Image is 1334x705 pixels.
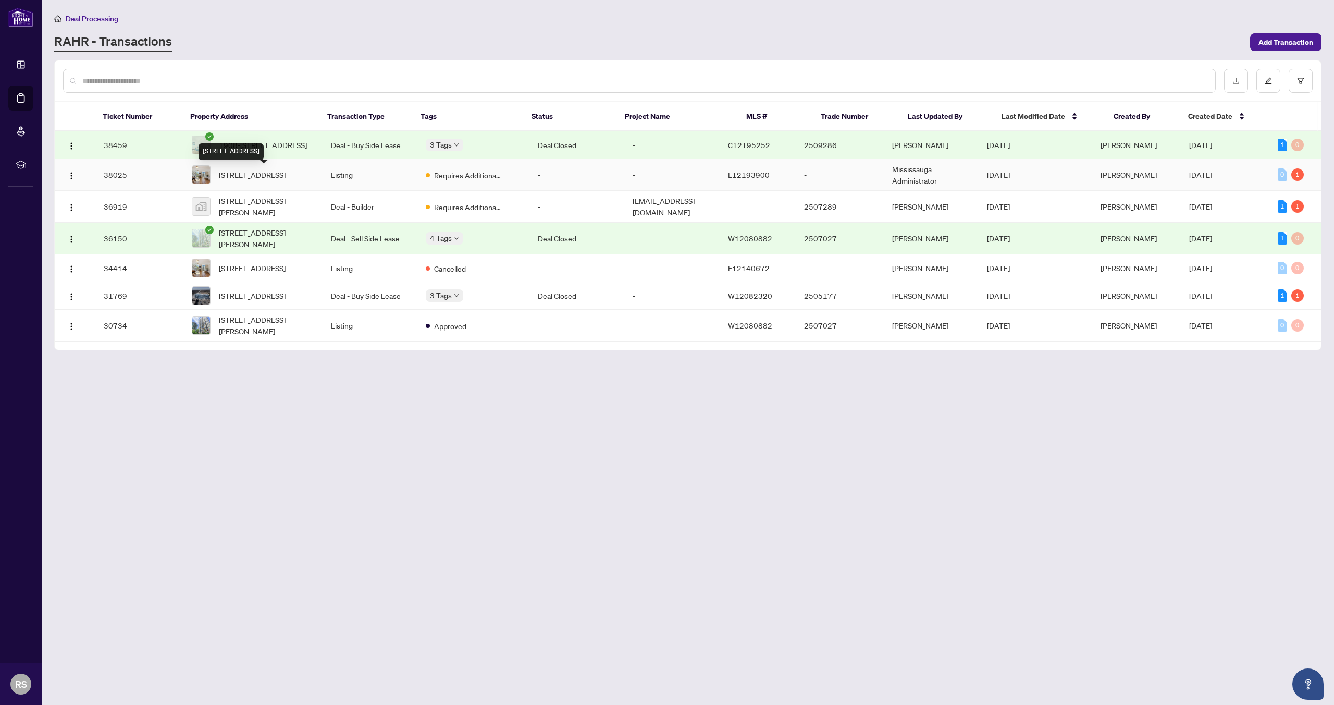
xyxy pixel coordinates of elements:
td: - [624,159,720,191]
button: Logo [63,230,80,247]
div: 0 [1278,168,1287,181]
td: Deal Closed [529,282,624,310]
th: Trade Number [812,102,899,131]
td: [PERSON_NAME] [884,223,979,254]
th: Ticket Number [94,102,181,131]
button: Logo [63,287,80,304]
td: - [624,310,720,342]
span: [DATE] [1189,140,1212,150]
td: [PERSON_NAME] [884,191,979,223]
span: [DATE] [987,263,1010,273]
td: 38459 [95,131,184,159]
span: down [454,293,459,298]
th: Created Date [1180,102,1267,131]
div: 1 [1278,139,1287,151]
span: Deal Processing [66,14,118,23]
th: MLS # [738,102,812,131]
div: 0 [1291,319,1304,332]
img: thumbnail-img [192,287,210,305]
a: RAHR - Transactions [54,33,172,52]
span: Cancelled [434,263,466,274]
span: down [454,236,459,241]
span: [DATE] [1189,321,1212,330]
td: - [624,223,720,254]
span: [DATE] [987,140,1010,150]
span: [DATE] [987,202,1010,211]
span: edit [1265,77,1272,84]
div: 1 [1291,168,1304,181]
td: 2505177 [796,282,884,310]
button: download [1224,69,1248,93]
td: 36919 [95,191,184,223]
th: Last Modified Date [993,102,1105,131]
span: Approved [434,320,466,332]
span: [STREET_ADDRESS][PERSON_NAME] [219,314,314,337]
div: 0 [1278,262,1287,274]
span: [PERSON_NAME] [1101,234,1157,243]
td: 31769 [95,282,184,310]
span: [STREET_ADDRESS][PERSON_NAME] [219,227,314,250]
span: [STREET_ADDRESS] [219,169,286,180]
span: Created Date [1188,111,1232,122]
button: Logo [63,317,80,334]
span: [PERSON_NAME] [1101,202,1157,211]
td: [EMAIL_ADDRESS][DOMAIN_NAME] [624,191,720,223]
img: thumbnail-img [192,166,210,184]
th: Project Name [616,102,738,131]
td: Deal Closed [529,131,624,159]
td: - [624,131,720,159]
button: Logo [63,166,80,183]
td: 30734 [95,310,184,342]
th: Created By [1105,102,1180,131]
td: Listing [323,310,417,342]
span: [PERSON_NAME] [1101,170,1157,179]
span: [STREET_ADDRESS][PERSON_NAME] [219,195,314,218]
img: thumbnail-img [192,259,210,277]
span: [PERSON_NAME] [1101,263,1157,273]
td: Deal - Builder [323,191,417,223]
span: [DATE] [987,291,1010,300]
span: W12082320 [728,291,772,300]
td: 2507027 [796,310,884,342]
span: [STREET_ADDRESS] [219,262,286,274]
button: filter [1289,69,1313,93]
img: Logo [67,203,76,212]
th: Status [523,102,616,131]
td: 38025 [95,159,184,191]
span: check-circle [205,226,214,234]
button: edit [1256,69,1280,93]
span: W12080882 [728,321,772,330]
span: [DATE] [1189,234,1212,243]
span: [DATE] [1189,263,1212,273]
span: Requires Additional Docs [434,201,502,213]
div: 1 [1278,232,1287,245]
button: Logo [63,260,80,276]
td: - [529,191,624,223]
span: download [1232,77,1240,84]
span: 3 Tags [430,289,452,301]
button: Logo [63,198,80,215]
div: 0 [1291,262,1304,274]
div: 1 [1278,200,1287,213]
span: [DATE] [987,170,1010,179]
span: [DATE] [1189,170,1212,179]
td: Deal Closed [529,223,624,254]
td: 2507289 [796,191,884,223]
img: Logo [67,322,76,331]
span: Last Modified Date [1002,111,1065,122]
th: Transaction Type [319,102,412,131]
img: Logo [67,265,76,273]
img: thumbnail-img [192,136,210,154]
td: [PERSON_NAME] [884,310,979,342]
span: home [54,15,61,22]
span: E12193900 [728,170,770,179]
div: 0 [1291,232,1304,245]
td: 2507027 [796,223,884,254]
img: logo [8,8,33,27]
td: Deal - Buy Side Lease [323,131,417,159]
td: - [796,254,884,282]
img: thumbnail-img [192,229,210,247]
span: check-circle [205,132,214,141]
td: [PERSON_NAME] [884,282,979,310]
div: 0 [1291,139,1304,151]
